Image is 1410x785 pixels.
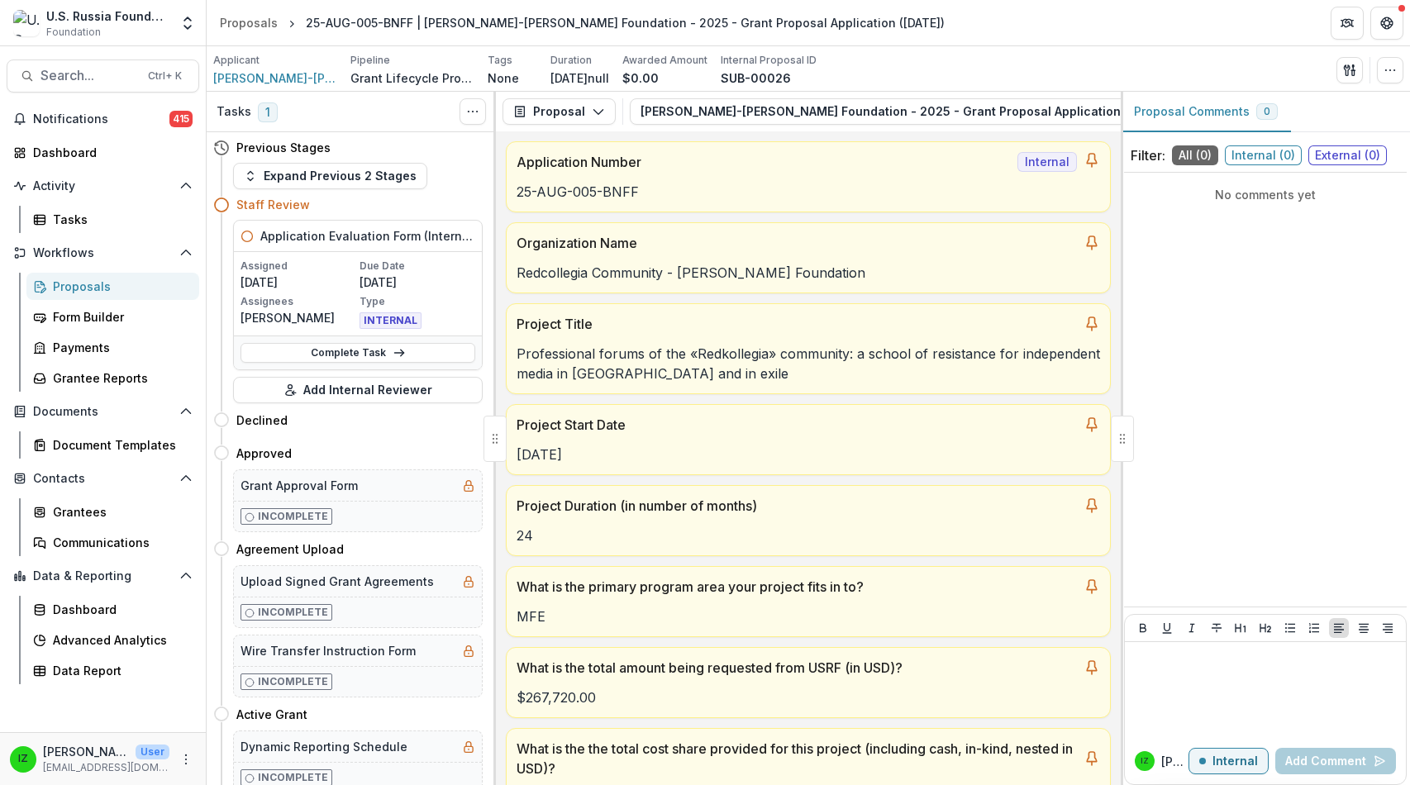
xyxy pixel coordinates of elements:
a: Proposals [26,273,199,300]
button: Ordered List [1304,618,1324,638]
p: Type [360,294,475,309]
p: No comments yet [1131,186,1400,203]
img: U.S. Russia Foundation [13,10,40,36]
p: $267,720.00 [517,687,1100,707]
p: What is the the total cost share provided for this project (including cash, in-kind, nested in USD)? [517,739,1077,778]
button: Search... [7,59,199,93]
button: Internal [1188,748,1269,774]
button: Partners [1331,7,1364,40]
a: What is the total amount being requested from USRF (in USD)?$267,720.00 [506,647,1111,718]
h4: Active Grant [236,706,307,723]
div: Advanced Analytics [53,631,186,649]
p: 25-AUG-005-BNFF [517,182,1100,202]
p: Organization Name [517,233,1077,253]
span: Search... [40,68,138,83]
p: Project Start Date [517,415,1077,435]
button: Heading 1 [1231,618,1250,638]
p: Redcollegia Community - [PERSON_NAME] Foundation [517,263,1100,283]
span: Activity [33,179,173,193]
span: INTERNAL [360,312,422,329]
button: [PERSON_NAME]-[PERSON_NAME] Foundation - 2025 - Grant Proposal Application ([DATE]) [630,98,1220,125]
button: Expand Previous 2 Stages [233,163,427,189]
p: Project Title [517,314,1077,334]
p: Incomplete [258,605,328,620]
p: Internal Proposal ID [721,53,817,68]
button: Proposal Comments [1121,92,1291,132]
span: Internal [1017,152,1077,172]
p: $0.00 [622,69,659,87]
button: Notifications415 [7,106,199,132]
button: More [176,749,196,769]
button: Align Left [1329,618,1349,638]
button: Heading 2 [1255,618,1275,638]
p: Internal [1212,754,1258,768]
p: Project Duration (in number of months) [517,496,1077,516]
a: Organization NameRedcollegia Community - [PERSON_NAME] Foundation [506,222,1111,293]
button: Get Help [1370,7,1403,40]
button: Proposal [503,98,616,125]
p: [PERSON_NAME] [241,309,356,326]
div: Form Builder [53,308,186,326]
span: Notifications [33,112,169,126]
p: [DATE] [517,445,1100,464]
p: Pipeline [350,53,390,68]
h4: Declined [236,412,288,429]
p: What is the primary program area your project fits in to? [517,577,1077,597]
a: Form Builder [26,303,199,331]
div: Grantees [53,503,186,521]
div: Dashboard [33,144,186,161]
p: Assigned [241,259,356,274]
button: Open Activity [7,173,199,199]
button: Toggle View Cancelled Tasks [460,98,486,125]
h4: Previous Stages [236,139,331,156]
button: Open Contacts [7,465,199,492]
h5: Grant Approval Form [241,477,358,494]
h5: Upload Signed Grant Agreements [241,573,434,590]
p: [DATE]null [550,69,609,87]
a: [PERSON_NAME]-[PERSON_NAME] Foundation [213,69,337,87]
div: 25-AUG-005-BNFF | [PERSON_NAME]-[PERSON_NAME] Foundation - 2025 - Grant Proposal Application ([DA... [306,14,945,31]
button: Open entity switcher [176,7,199,40]
div: Tasks [53,211,186,228]
p: Duration [550,53,592,68]
button: Italicize [1182,618,1202,638]
div: Data Report [53,662,186,679]
span: Documents [33,405,173,419]
button: Bold [1133,618,1153,638]
h5: Wire Transfer Instruction Form [241,642,416,659]
p: [EMAIL_ADDRESS][DOMAIN_NAME] [43,760,169,775]
div: Document Templates [53,436,186,454]
span: Foundation [46,25,101,40]
h5: Application Evaluation Form (Internal) [260,227,475,245]
a: Dashboard [7,139,199,166]
a: Grantee Reports [26,364,199,392]
a: Project TitleProfessional forums of the «Redkollegia» community: a school of resistance for indep... [506,303,1111,394]
a: Data Report [26,657,199,684]
button: Add Comment [1275,748,1396,774]
p: [DATE] [360,274,475,291]
div: Proposals [220,14,278,31]
a: What is the primary program area your project fits in to?MFE [506,566,1111,637]
span: 1 [258,102,278,122]
a: Grantees [26,498,199,526]
p: Application Number [517,152,1011,172]
p: 24 [517,526,1100,545]
div: Dashboard [53,601,186,618]
a: Payments [26,334,199,361]
button: Align Right [1378,618,1398,638]
p: Awarded Amount [622,53,707,68]
a: Project Duration (in number of months)24 [506,485,1111,556]
div: Proposals [53,278,186,295]
p: Professional forums of the «Redkollegia» community: a school of resistance for independent media ... [517,344,1100,383]
span: 415 [169,111,193,127]
p: User [136,745,169,759]
span: All ( 0 ) [1172,145,1218,165]
div: Payments [53,339,186,356]
p: [PERSON_NAME] [43,743,129,760]
p: Grant Lifecycle Process [350,69,474,87]
nav: breadcrumb [213,11,951,35]
button: Add Internal Reviewer [233,377,483,403]
h3: Tasks [217,105,251,119]
button: Open Documents [7,398,199,425]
